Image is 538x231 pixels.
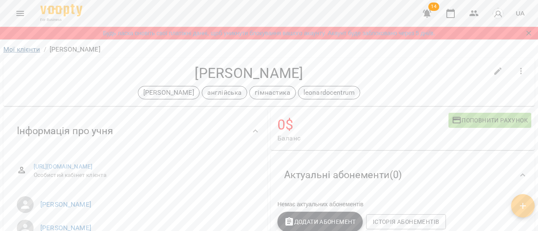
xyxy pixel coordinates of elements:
a: Будь ласка оновіть свої платіжні данні, щоб уникнути блокування вашого акаунту. Акаунт буде забло... [103,29,435,37]
img: avatar_s.png [492,8,504,19]
div: Інформація про учня [3,109,267,153]
button: Поповнити рахунок [448,113,531,128]
button: UA [512,5,528,21]
p: [PERSON_NAME] [143,88,194,98]
button: Закрити сповіщення [523,27,535,39]
nav: breadcrumb [3,44,535,55]
span: Актуальні абонементи ( 0 ) [284,169,402,182]
p: гімнастика [255,88,290,98]
a: Мої клієнти [3,45,40,53]
p: leonardocentrum [303,88,355,98]
div: гімнастика [249,86,295,99]
div: leonardocentrum [298,86,360,99]
p: англійська [207,88,242,98]
h4: 0 $ [277,116,448,133]
button: Menu [10,3,30,23]
div: англійська [202,86,247,99]
a: [PERSON_NAME] [40,200,91,208]
div: [PERSON_NAME] [138,86,200,99]
img: Voopty Logo [40,4,82,16]
span: 14 [428,3,439,11]
span: Додати Абонемент [284,217,356,227]
a: [URL][DOMAIN_NAME] [34,163,93,170]
span: Баланс [277,133,448,143]
span: Інформація про учня [17,125,113,138]
span: Поповнити рахунок [452,115,528,125]
p: [PERSON_NAME] [50,44,100,55]
div: Актуальні абонементи(0) [271,153,535,197]
span: For Business [40,17,82,23]
span: Історія абонементів [373,217,439,227]
div: Немає актуальних абонементів [276,198,530,210]
button: Історія абонементів [366,214,446,229]
h4: [PERSON_NAME] [10,65,488,82]
span: Особистий кабінет клієнта [34,171,254,179]
li: / [44,44,46,55]
span: UA [516,9,525,18]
